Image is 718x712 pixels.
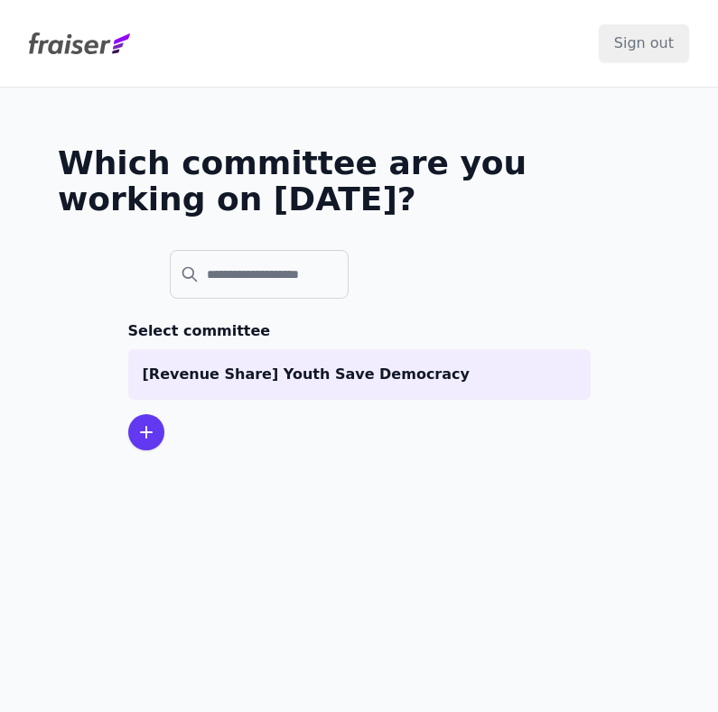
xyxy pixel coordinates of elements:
p: [Revenue Share] Youth Save Democracy [143,364,576,385]
h1: Which committee are you working on [DATE]? [58,145,660,217]
img: Fraiser Logo [29,32,130,54]
a: [Revenue Share] Youth Save Democracy [128,349,591,400]
input: Sign out [599,24,689,62]
h3: Select committee [128,320,591,342]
